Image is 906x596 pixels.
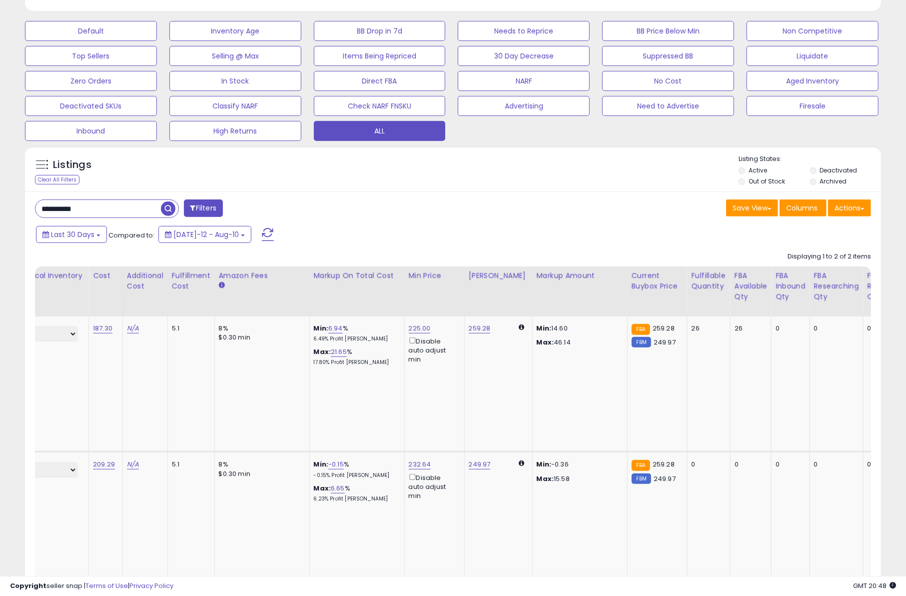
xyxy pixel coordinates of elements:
[632,460,650,471] small: FBA
[219,324,302,333] div: 8%
[314,323,329,333] b: Min:
[409,459,431,469] a: 232.64
[219,469,302,478] div: $0.30 min
[747,21,879,41] button: Non Competitive
[632,270,683,291] div: Current Buybox Price
[314,347,397,366] div: %
[458,71,590,91] button: NARF
[108,230,154,240] span: Compared to:
[747,71,879,91] button: Aged Inventory
[828,199,871,216] button: Actions
[35,175,79,184] div: Clear All Filters
[169,46,301,66] button: Selling @ Max
[314,495,397,502] p: 6.23% Profit [PERSON_NAME]
[653,323,675,333] span: 259.28
[632,473,651,484] small: FBM
[219,460,302,469] div: 8%
[654,337,676,347] span: 249.97
[331,347,347,357] a: 21.65
[469,323,491,333] a: 259.28
[786,203,818,213] span: Columns
[653,459,675,469] span: 259.28
[314,324,397,342] div: %
[602,21,734,41] button: BB Price Below Min
[602,96,734,116] button: Need to Advertise
[409,472,457,500] div: Disable auto adjust min
[458,96,590,116] button: Advertising
[314,71,446,91] button: Direct FBA
[10,581,46,590] strong: Copyright
[127,459,139,469] a: N/A
[409,335,457,364] div: Disable auto adjust min
[314,335,397,342] p: 6.49% Profit [PERSON_NAME]
[309,266,404,316] th: The percentage added to the cost of goods (COGS) that forms the calculator for Min & Max prices.
[409,323,431,333] a: 225.00
[219,333,302,342] div: $0.30 min
[25,96,157,116] button: Deactivated SKUs
[469,270,528,281] div: [PERSON_NAME]
[314,460,397,478] div: %
[7,266,88,316] th: CSV column name: cust_attr_2_Has Local Inventory
[814,460,856,469] div: 0
[173,229,239,239] span: [DATE]-12 - Aug-10
[53,158,91,172] h5: Listings
[654,474,676,483] span: 249.97
[632,324,650,335] small: FBA
[814,324,856,333] div: 0
[726,199,778,216] button: Save View
[219,281,225,290] small: Amazon Fees.
[776,324,802,333] div: 0
[735,324,764,333] div: 26
[537,474,620,483] p: 15.58
[776,460,802,469] div: 0
[747,96,879,116] button: Firesale
[314,121,446,141] button: ALL
[537,337,554,347] strong: Max:
[85,581,128,590] a: Terms of Use
[93,459,115,469] a: 209.29
[537,323,552,333] strong: Min:
[458,21,590,41] button: Needs to Reprice
[868,270,901,302] div: FBA Reserved Qty
[868,324,898,333] div: 0
[735,460,764,469] div: 0
[331,483,345,493] a: 6.65
[747,46,879,66] button: Liquidate
[184,199,223,217] button: Filters
[314,359,397,366] p: 17.80% Profit [PERSON_NAME]
[25,46,157,66] button: Top Sellers
[692,460,723,469] div: 0
[169,121,301,141] button: High Returns
[169,71,301,91] button: In Stock
[93,270,118,281] div: Cost
[853,581,896,590] span: 2025-09-10 20:48 GMT
[537,338,620,347] p: 46.14
[820,166,858,174] label: Deactivated
[314,484,397,502] div: %
[537,459,552,469] strong: Min:
[458,46,590,66] button: 30 Day Decrease
[632,337,651,347] small: FBM
[749,166,767,174] label: Active
[602,46,734,66] button: Suppressed BB
[328,323,343,333] a: 6.94
[469,459,491,469] a: 249.97
[814,270,859,302] div: FBA Researching Qty
[169,21,301,41] button: Inventory Age
[537,270,623,281] div: Markup Amount
[314,270,400,281] div: Markup on Total Cost
[739,154,881,164] p: Listing States:
[158,226,251,243] button: [DATE]-12 - Aug-10
[692,270,726,291] div: Fulfillable Quantity
[537,324,620,333] p: 14.60
[11,270,84,281] div: Has Local Inventory
[314,96,446,116] button: Check NARF FNSKU
[735,270,767,302] div: FBA Available Qty
[314,459,329,469] b: Min:
[219,270,305,281] div: Amazon Fees
[314,483,331,493] b: Max:
[172,460,207,469] div: 5.1
[51,229,94,239] span: Last 30 Days
[776,270,806,302] div: FBA inbound Qty
[36,226,107,243] button: Last 30 Days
